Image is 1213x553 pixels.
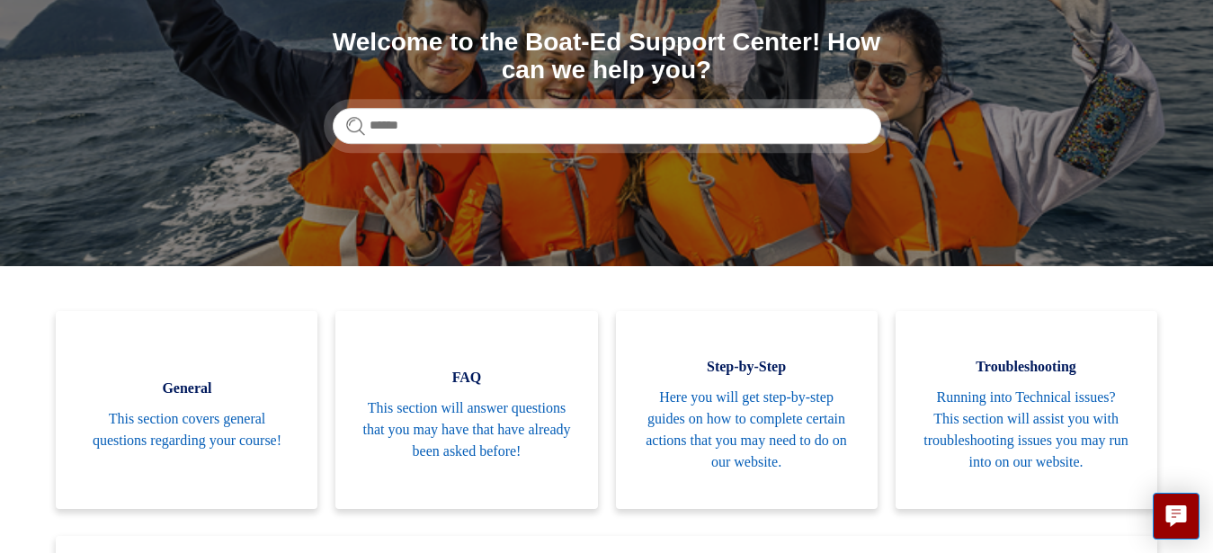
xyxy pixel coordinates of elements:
a: Step-by-Step Here you will get step-by-step guides on how to complete certain actions that you ma... [616,311,878,509]
span: Troubleshooting [923,356,1130,378]
a: Troubleshooting Running into Technical issues? This section will assist you with troubleshooting ... [896,311,1157,509]
span: General [83,378,290,399]
span: Step-by-Step [643,356,851,378]
span: FAQ [362,367,570,388]
span: This section covers general questions regarding your course! [83,408,290,451]
button: Live chat [1153,493,1200,540]
h1: Welcome to the Boat-Ed Support Center! How can we help you? [333,29,881,85]
span: Running into Technical issues? This section will assist you with troubleshooting issues you may r... [923,387,1130,473]
span: Here you will get step-by-step guides on how to complete certain actions that you may need to do ... [643,387,851,473]
input: Search [333,108,881,144]
a: FAQ This section will answer questions that you may have that have already been asked before! [335,311,597,509]
a: General This section covers general questions regarding your course! [56,311,317,509]
span: This section will answer questions that you may have that have already been asked before! [362,397,570,462]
